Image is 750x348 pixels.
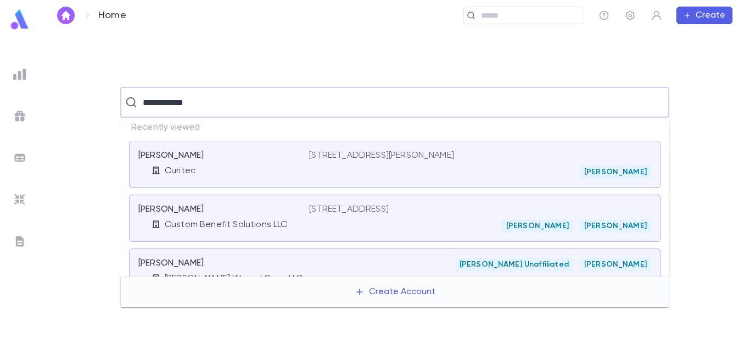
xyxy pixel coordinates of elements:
p: [STREET_ADDRESS][PERSON_NAME] [309,150,454,161]
button: Create [676,7,732,24]
p: Recently viewed [120,118,669,137]
img: campaigns_grey.99e729a5f7ee94e3726e6486bddda8f1.svg [13,109,26,123]
p: [PERSON_NAME] [138,204,204,215]
img: imports_grey.530a8a0e642e233f2baf0ef88e8c9fcb.svg [13,193,26,206]
p: [PERSON_NAME] [138,258,204,269]
img: letters_grey.7941b92b52307dd3b8a917253454ce1c.svg [13,235,26,248]
button: Create Account [346,281,444,302]
p: Custom Benefit Solutions LLC [165,219,287,230]
p: Home [98,9,126,21]
span: [PERSON_NAME] Unaffiliated [455,260,573,269]
img: reports_grey.c525e4749d1bce6a11f5fe2a8de1b229.svg [13,68,26,81]
p: [PERSON_NAME] [138,150,204,161]
img: batches_grey.339ca447c9d9533ef1741baa751efc33.svg [13,151,26,164]
span: [PERSON_NAME] [580,260,651,269]
p: Curitec [165,165,195,176]
span: [PERSON_NAME] [502,222,573,230]
img: logo [9,9,31,30]
p: [STREET_ADDRESS] [309,204,389,215]
span: [PERSON_NAME] [580,168,651,176]
img: home_white.a664292cf8c1dea59945f0da9f25487c.svg [59,11,72,20]
span: [PERSON_NAME] [580,222,651,230]
p: [PERSON_NAME] Wound Care, LLC [165,273,303,284]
